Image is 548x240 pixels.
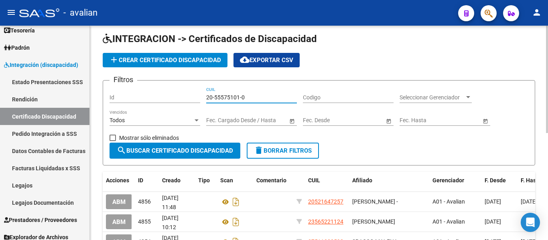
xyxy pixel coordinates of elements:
span: [DATE] [485,218,501,225]
input: End date [238,117,277,124]
span: INTEGRACION -> Certificados de Discapacidad [103,33,317,44]
span: Scan [220,177,233,184]
button: ABM [106,194,132,209]
span: 4856 [138,198,151,205]
span: Prestadores / Proveedores [4,216,77,224]
button: Exportar CSV [233,53,300,67]
input: End date [335,117,374,124]
button: Crear Certificado Discapacidad [103,53,227,67]
span: [DATE] 11:48 [162,195,179,210]
span: F. Desde [485,177,506,184]
button: Open calendar [288,117,296,125]
h3: Filtros [110,74,137,85]
span: Comentario [256,177,286,184]
span: Tesorería [4,26,35,35]
span: Seleccionar Gerenciador [400,94,465,101]
mat-icon: cloud_download [240,55,250,65]
datatable-header-cell: Afiliado [349,172,429,189]
button: Buscar Certificado Discapacidad [110,143,240,159]
span: Creado [162,177,181,184]
input: End date [431,117,471,124]
datatable-header-cell: Comentario [253,172,293,189]
datatable-header-cell: CUIL [305,172,349,189]
i: Descargar documento [231,196,241,208]
input: Start date [206,117,231,124]
span: Acciones [106,177,129,184]
mat-icon: person [532,8,542,17]
mat-icon: search [117,145,126,155]
input: Start date [400,117,424,124]
datatable-header-cell: Scan [217,172,253,189]
span: ABM [112,218,126,226]
datatable-header-cell: Creado [159,172,195,189]
span: Padrón [4,43,30,52]
mat-icon: delete [254,145,264,155]
datatable-header-cell: Tipo [195,172,217,189]
button: ABM [106,214,132,229]
button: Borrar Filtros [247,143,319,159]
span: [DATE] 10:12 [162,215,179,230]
span: - avalian [63,4,97,22]
span: 23565221124 [308,218,343,225]
span: A01 - Avalian [432,198,465,205]
span: 20521647257 [308,198,343,205]
span: Afiliado [352,177,372,184]
span: 4855 [138,218,151,225]
span: Mostrar sólo eliminados [119,133,179,143]
span: [PERSON_NAME] - [352,198,398,205]
span: A01 - Avalian [432,218,465,225]
span: ABM [112,198,126,206]
span: [PERSON_NAME] [352,218,395,225]
datatable-header-cell: Gerenciador [429,172,481,189]
div: Open Intercom Messenger [521,213,540,232]
span: [DATE] [521,198,537,205]
datatable-header-cell: ID [135,172,159,189]
button: Open calendar [384,117,393,125]
span: Exportar CSV [240,56,293,64]
span: [DATE] [485,198,501,205]
datatable-header-cell: F. Desde [481,172,518,189]
span: ID [138,177,143,184]
span: Buscar Certificado Discapacidad [117,147,233,154]
i: Descargar documento [231,216,241,228]
mat-icon: add [109,55,119,65]
span: Tipo [198,177,210,184]
span: CUIL [308,177,320,184]
mat-icon: menu [6,8,16,17]
span: F. Hasta [521,177,541,184]
span: Borrar Filtros [254,147,312,154]
button: Open calendar [481,117,489,125]
datatable-header-cell: Acciones [103,172,135,189]
input: Start date [303,117,328,124]
span: Todos [110,117,125,123]
span: Crear Certificado Discapacidad [109,56,221,64]
span: Gerenciador [432,177,464,184]
span: Integración (discapacidad) [4,61,78,69]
